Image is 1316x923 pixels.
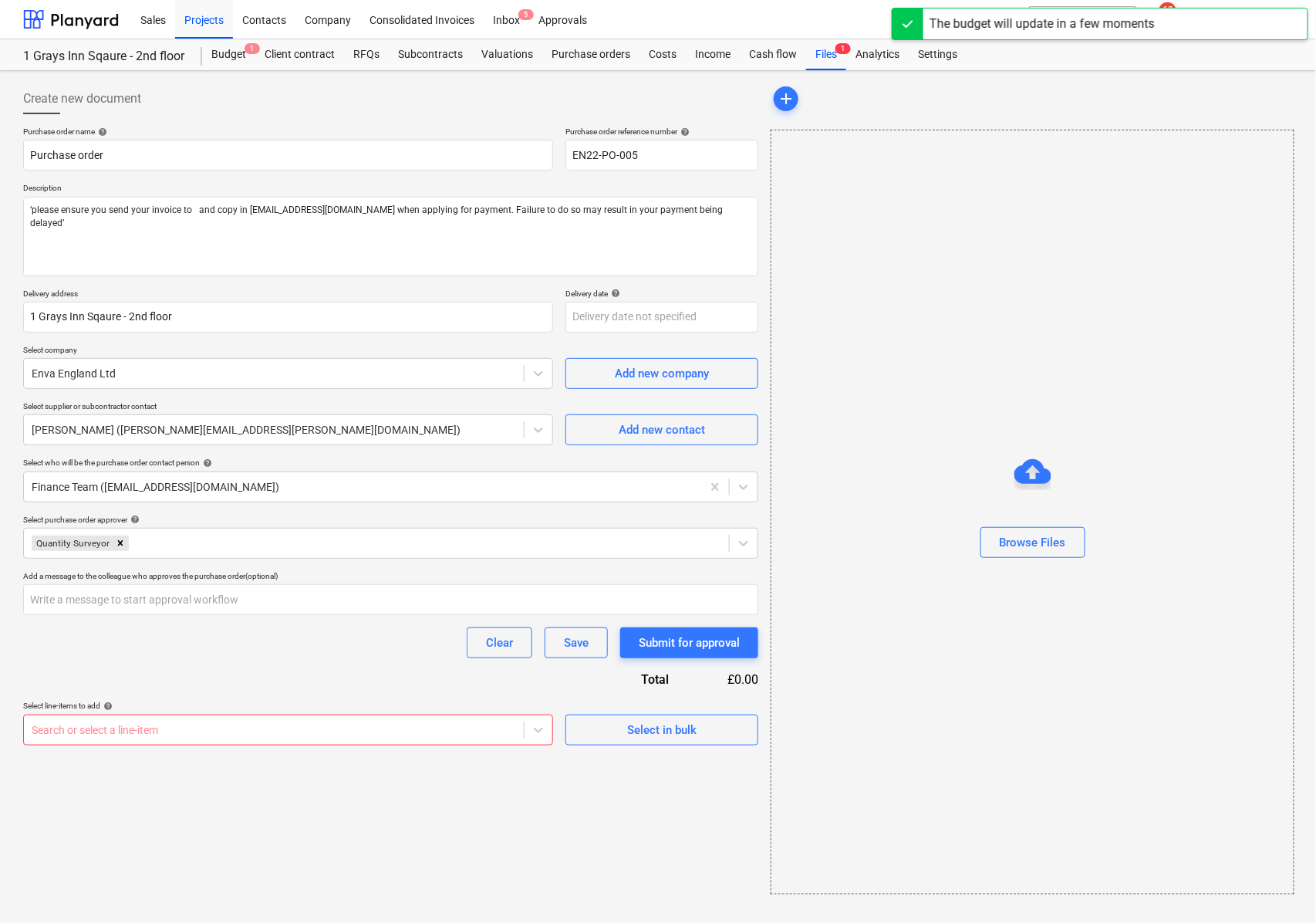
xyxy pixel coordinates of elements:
button: Browse Files [980,527,1085,558]
div: The budget will update in a few moments [930,15,1155,33]
div: Select purchase order approver [23,515,758,525]
a: Analytics [846,39,909,70]
p: Select supplier or subcontractor contact [23,401,553,414]
span: 1 [835,43,851,54]
button: Select in bulk [565,715,758,745]
p: Delivery address [23,289,553,302]
button: Submit for approval [620,627,758,658]
span: help [608,289,620,298]
button: Save [545,627,608,658]
div: Purchase order reference number [565,127,758,137]
span: help [677,127,690,137]
div: Select in bulk [627,720,697,740]
a: Costs [639,39,686,70]
a: Budget1 [202,39,255,70]
a: Files1 [806,39,846,70]
input: Reference number [565,140,758,171]
div: Select who will be the purchase order contact person [23,458,758,468]
div: Add new company [615,363,709,384]
span: add [777,90,795,108]
div: Submit for approval [639,633,740,653]
div: Remove Quantity Surveyor [112,536,129,551]
span: help [127,515,140,524]
button: Add new company [565,358,758,389]
span: 5 [518,9,534,20]
a: Cash flow [740,39,806,70]
div: Clear [486,633,513,653]
span: help [200,458,212,468]
div: Select line-items to add [23,701,553,711]
div: Browse Files [771,130,1294,894]
input: Delivery date not specified [565,302,758,333]
div: Delivery date [565,289,758,299]
div: Total [558,671,693,688]
div: Quantity Surveyor [32,536,112,551]
input: Delivery address [23,302,553,333]
span: help [100,702,113,711]
div: Save [564,633,589,653]
span: Create new document [23,90,141,108]
div: Add new contact [619,420,705,440]
a: Client contract [255,39,344,70]
iframe: Chat Widget [1239,849,1316,923]
a: Subcontracts [389,39,472,70]
p: Select company [23,345,553,358]
a: Income [686,39,740,70]
div: £0.00 [694,671,759,688]
div: Purchase order name [23,127,553,137]
div: 1 Grays Inn Sqaure - 2nd floor [23,49,184,65]
p: Description [23,183,758,196]
a: RFQs [344,39,389,70]
a: Valuations [472,39,542,70]
input: Write a message to start approval workflow [23,584,758,615]
a: Settings [909,39,967,70]
div: Browse Files [1000,532,1066,553]
div: Add a message to the colleague who approves the purchase order (optional) [23,571,758,581]
span: help [95,127,107,137]
button: Add new contact [565,414,758,445]
div: Budget [202,39,255,70]
div: Files [806,39,846,70]
a: Purchase orders [542,39,639,70]
textarea: ‘please ensure you send your invoice to and copy in [EMAIL_ADDRESS][DOMAIN_NAME] when applying fo... [23,197,758,276]
input: Document name [23,140,553,171]
span: 1 [245,43,260,54]
button: Clear [467,627,532,658]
